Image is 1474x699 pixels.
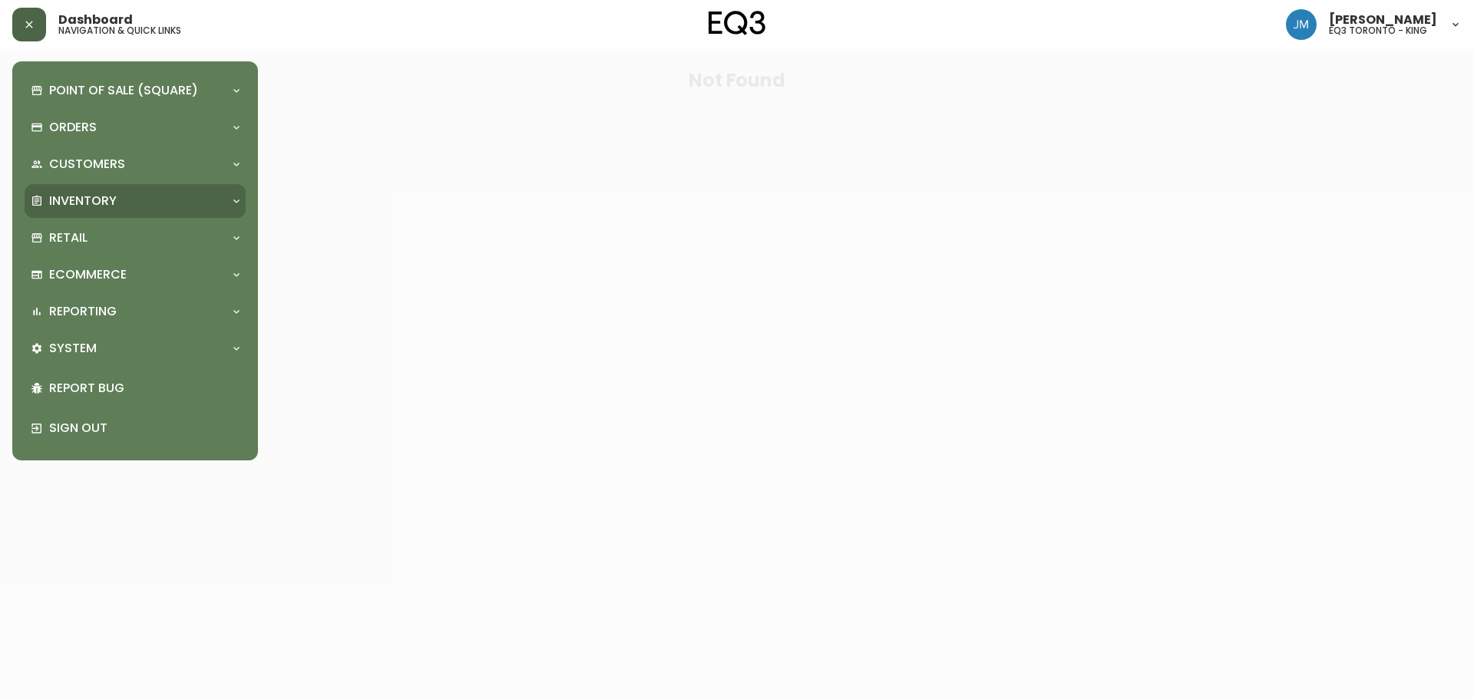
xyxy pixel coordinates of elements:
[49,266,127,283] p: Ecommerce
[58,14,133,26] span: Dashboard
[1329,26,1427,35] h5: eq3 toronto - king
[49,82,198,99] p: Point of Sale (Square)
[49,420,240,437] p: Sign Out
[25,368,246,408] div: Report Bug
[49,303,117,320] p: Reporting
[25,147,246,181] div: Customers
[49,229,88,246] p: Retail
[25,184,246,218] div: Inventory
[49,156,125,173] p: Customers
[25,408,246,448] div: Sign Out
[49,193,117,209] p: Inventory
[25,110,246,144] div: Orders
[58,26,181,35] h5: navigation & quick links
[25,221,246,255] div: Retail
[25,74,246,107] div: Point of Sale (Square)
[25,258,246,292] div: Ecommerce
[49,119,97,136] p: Orders
[1329,14,1437,26] span: [PERSON_NAME]
[25,295,246,328] div: Reporting
[709,11,765,35] img: logo
[49,380,240,397] p: Report Bug
[49,340,97,357] p: System
[1286,9,1317,40] img: b88646003a19a9f750de19192e969c24
[25,331,246,365] div: System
